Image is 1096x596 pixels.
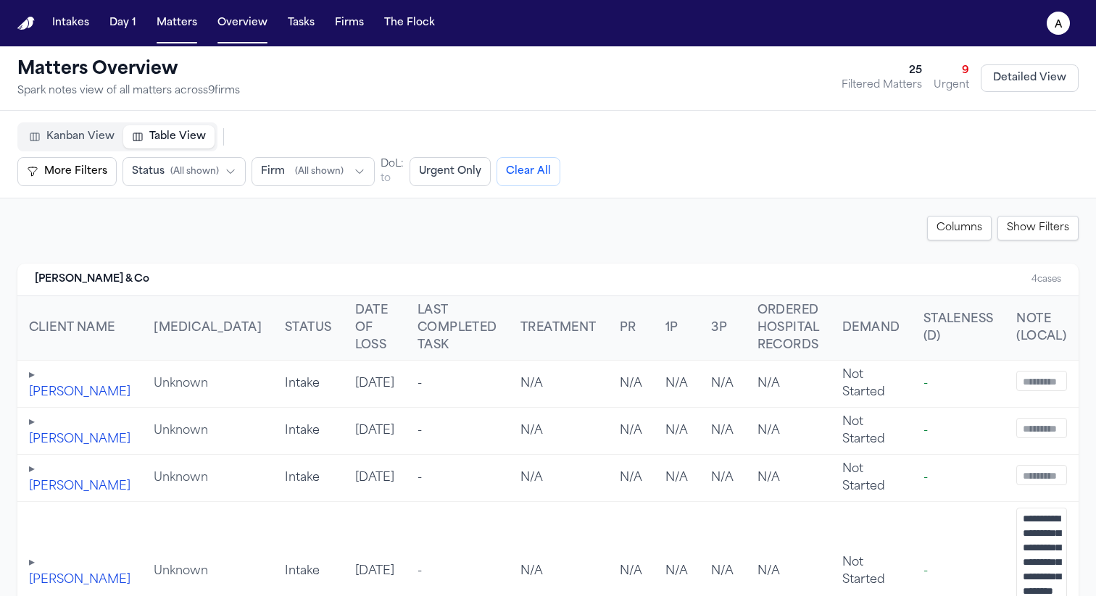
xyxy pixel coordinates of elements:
[831,455,912,502] td: Not Started
[934,64,969,78] div: 9
[273,361,344,408] td: Intake
[381,172,391,186] span: to
[123,125,215,148] button: Table View
[608,296,654,361] th: PR
[608,455,654,502] td: N/A
[406,455,509,502] td: -
[410,157,491,186] button: Urgent Only
[406,296,509,361] th: Last Completed Task
[252,157,375,186] button: Firm(All shown)
[29,571,130,589] button: [PERSON_NAME]
[927,216,992,240] button: Columns
[17,17,35,30] a: Home
[746,296,831,361] th: Ordered Hospital Records
[654,361,699,408] td: N/A
[149,130,206,144] span: Table View
[378,10,441,36] button: The Flock
[746,361,831,408] td: N/A
[381,157,404,172] legend: DoL:
[123,157,246,186] button: Status(All shown)
[1005,296,1079,361] th: Note (local)
[842,78,922,93] div: Filtered Matters
[29,414,35,431] button: Expand row
[17,58,240,81] h1: Matters Overview
[406,408,509,455] td: -
[29,554,35,571] button: Expand row
[497,157,560,186] button: Clear All
[406,361,509,408] td: -
[654,455,699,502] td: N/A
[1031,274,1061,285] div: 4 cases
[170,166,219,177] span: ( All shown )
[151,10,203,36] button: Matters
[509,408,608,455] td: N/A
[509,361,608,408] td: N/A
[842,64,922,78] div: 25
[608,408,654,455] td: N/A
[20,125,123,148] button: Kanban View
[509,296,608,361] th: Treatment
[273,408,344,455] td: Intake
[831,296,912,361] th: Demand
[132,164,165,179] span: Status
[997,216,1079,240] button: Show Filters
[654,296,699,361] th: 1P
[699,455,745,502] td: N/A
[344,455,406,502] td: [DATE]
[699,408,745,455] td: N/A
[212,10,273,36] button: Overview
[934,78,969,93] div: Urgent
[746,455,831,502] td: N/A
[344,296,406,361] th: Date of Loss
[273,455,344,502] td: Intake
[295,166,344,177] span: ( All shown )
[35,272,149,287] span: [PERSON_NAME] & Co
[104,10,142,36] button: Day 1
[912,455,1005,502] td: -
[282,10,320,36] button: Tasks
[654,408,699,455] td: N/A
[46,10,95,36] button: Intakes
[344,408,406,455] td: [DATE]
[142,408,273,455] td: Unknown
[912,296,1005,361] th: Staleness (d)
[17,157,117,186] button: More Filters
[329,10,370,36] button: Firms
[29,431,130,448] button: [PERSON_NAME]
[261,164,285,179] span: Firm
[831,361,912,408] td: Not Started
[17,296,142,361] th: Client Name
[746,408,831,455] td: N/A
[142,455,273,502] td: Unknown
[142,361,273,408] td: Unknown
[608,361,654,408] td: N/A
[912,408,1005,455] td: -
[29,384,130,401] button: [PERSON_NAME]
[912,361,1005,408] td: -
[831,408,912,455] td: Not Started
[699,296,745,361] th: 3P
[29,478,130,495] button: [PERSON_NAME]
[273,296,344,361] th: Status
[17,84,240,98] p: Spark notes view of all matters across 9 firm s
[17,17,35,30] img: Finch Logo
[981,64,1079,92] button: Detailed View
[509,455,608,502] td: N/A
[29,366,35,384] button: Expand row
[344,361,406,408] td: [DATE]
[142,296,273,361] th: [MEDICAL_DATA]
[1055,20,1063,30] text: a
[29,461,35,478] button: Expand row
[46,130,115,144] span: Kanban View
[699,361,745,408] td: N/A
